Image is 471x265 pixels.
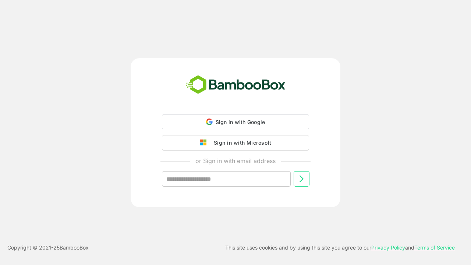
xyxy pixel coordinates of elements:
div: Sign in with Google [162,114,309,129]
button: Sign in with Microsoft [162,135,309,151]
p: Copyright © 2021- 25 BambooBox [7,243,89,252]
p: This site uses cookies and by using this site you agree to our and [225,243,455,252]
p: or Sign in with email address [195,156,276,165]
a: Privacy Policy [371,244,405,251]
a: Terms of Service [414,244,455,251]
div: Sign in with Microsoft [210,138,271,148]
img: google [200,139,210,146]
img: bamboobox [182,73,290,97]
span: Sign in with Google [216,119,265,125]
